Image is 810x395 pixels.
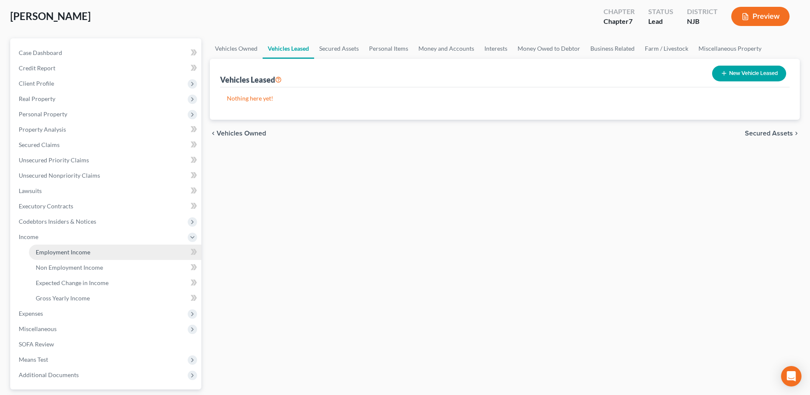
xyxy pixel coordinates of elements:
[36,264,103,271] span: Non Employment Income
[19,325,57,332] span: Miscellaneous
[19,95,55,102] span: Real Property
[19,218,96,225] span: Codebtors Insiders & Notices
[12,45,201,61] a: Case Dashboard
[12,183,201,199] a: Lawsuits
[29,291,201,306] a: Gross Yearly Income
[217,130,266,137] span: Vehicles Owned
[413,38,479,59] a: Money and Accounts
[19,340,54,348] span: SOFA Review
[19,64,55,72] span: Credit Report
[314,38,364,59] a: Secured Assets
[12,153,201,168] a: Unsecured Priority Claims
[12,199,201,214] a: Executory Contracts
[19,172,100,179] span: Unsecured Nonpriority Claims
[712,66,786,81] button: New Vehicle Leased
[220,75,282,85] div: Vehicles Leased
[36,279,109,286] span: Expected Change in Income
[19,233,38,240] span: Income
[12,61,201,76] a: Credit Report
[793,130,800,137] i: chevron_right
[781,366,801,386] div: Open Intercom Messenger
[210,130,217,137] i: chevron_left
[19,126,66,133] span: Property Analysis
[10,10,91,22] span: [PERSON_NAME]
[29,245,201,260] a: Employment Income
[19,310,43,317] span: Expenses
[36,248,90,256] span: Employment Income
[29,260,201,275] a: Non Employment Income
[227,94,783,103] p: Nothing here yet!
[648,7,673,17] div: Status
[745,130,800,137] button: Secured Assets chevron_right
[210,38,263,59] a: Vehicles Owned
[648,17,673,26] div: Lead
[479,38,512,59] a: Interests
[36,294,90,302] span: Gross Yearly Income
[19,156,89,164] span: Unsecured Priority Claims
[12,168,201,183] a: Unsecured Nonpriority Claims
[364,38,413,59] a: Personal Items
[731,7,790,26] button: Preview
[687,17,718,26] div: NJB
[19,49,62,56] span: Case Dashboard
[19,110,67,118] span: Personal Property
[210,130,266,137] button: chevron_left Vehicles Owned
[604,17,635,26] div: Chapter
[19,187,42,194] span: Lawsuits
[629,17,633,25] span: 7
[604,7,635,17] div: Chapter
[693,38,767,59] a: Miscellaneous Property
[585,38,640,59] a: Business Related
[19,202,73,210] span: Executory Contracts
[12,137,201,153] a: Secured Claims
[745,130,793,137] span: Secured Assets
[12,337,201,352] a: SOFA Review
[19,80,54,87] span: Client Profile
[263,38,314,59] a: Vehicles Leased
[640,38,693,59] a: Farm / Livestock
[19,371,79,378] span: Additional Documents
[12,122,201,137] a: Property Analysis
[29,275,201,291] a: Expected Change in Income
[512,38,585,59] a: Money Owed to Debtor
[687,7,718,17] div: District
[19,356,48,363] span: Means Test
[19,141,60,148] span: Secured Claims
